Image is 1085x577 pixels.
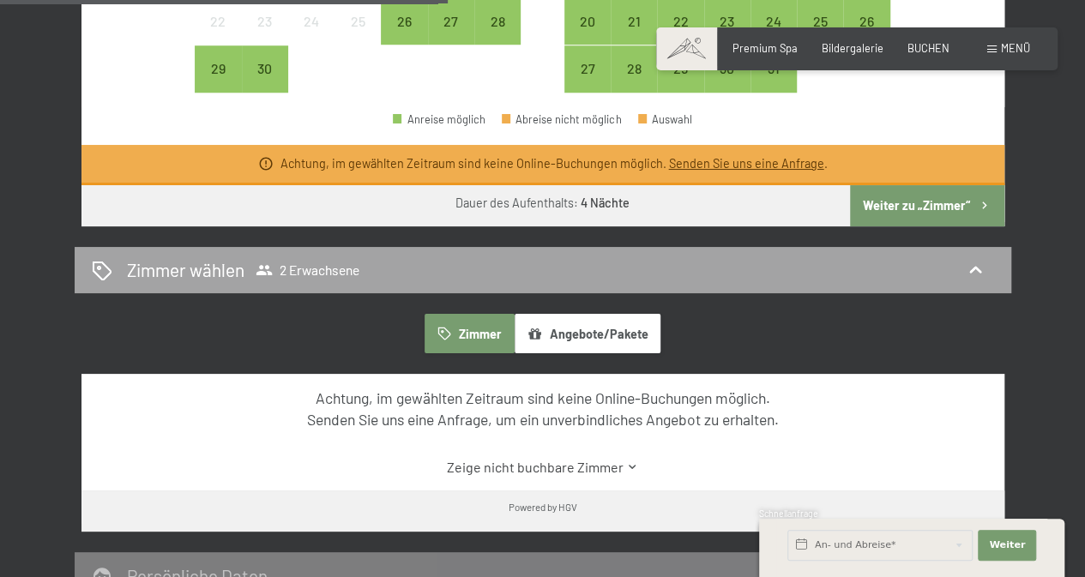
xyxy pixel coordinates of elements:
[336,15,379,57] div: 25
[638,114,693,125] div: Auswahl
[564,45,611,92] div: Mon Oct 27 2025
[566,62,609,105] div: 27
[430,15,473,57] div: 27
[1001,41,1030,55] span: Menü
[476,15,519,57] div: 28
[383,15,425,57] div: 26
[659,15,702,57] div: 22
[196,15,239,57] div: 22
[109,458,976,477] a: Zeige nicht buchbare Zimmer
[750,45,797,92] div: Anreise möglich
[752,15,795,57] div: 24
[127,257,244,282] h2: Zimmer wählen
[659,62,702,105] div: 29
[566,15,609,57] div: 20
[668,156,823,171] a: Senden Sie uns eine Anfrage
[502,114,622,125] div: Abreise nicht möglich
[704,45,750,92] div: Thu Oct 30 2025
[706,15,749,57] div: 23
[515,314,660,353] button: Angebote/Pakete
[612,62,655,105] div: 28
[242,45,288,92] div: Tue Sep 30 2025
[393,114,485,125] div: Anreise möglich
[455,195,630,212] div: Dauer des Aufenthalts:
[822,41,883,55] a: Bildergalerie
[244,15,286,57] div: 23
[612,15,655,57] div: 21
[989,538,1025,552] span: Weiter
[706,62,749,105] div: 30
[907,41,949,55] a: BUCHEN
[195,45,241,92] div: Anreise möglich
[845,15,888,57] div: 26
[752,62,795,105] div: 31
[256,261,359,279] span: 2 Erwachsene
[109,388,976,430] div: Achtung, im gewählten Zeitraum sind keine Online-Buchungen möglich. Senden Sie uns eine Anfrage, ...
[611,45,657,92] div: Tue Oct 28 2025
[978,530,1036,561] button: Weiter
[611,45,657,92] div: Anreise möglich
[564,45,611,92] div: Anreise möglich
[195,45,241,92] div: Mon Sep 29 2025
[290,15,333,57] div: 24
[732,41,798,55] a: Premium Spa
[196,62,239,105] div: 29
[759,508,818,519] span: Schnellanfrage
[657,45,703,92] div: Wed Oct 29 2025
[242,45,288,92] div: Anreise möglich
[581,195,630,210] b: 4 Nächte
[799,15,841,57] div: 25
[425,314,514,353] button: Zimmer
[244,62,286,105] div: 30
[704,45,750,92] div: Anreise möglich
[657,45,703,92] div: Anreise möglich
[750,45,797,92] div: Fri Oct 31 2025
[280,155,827,172] div: Achtung, im gewählten Zeitraum sind keine Online-Buchungen möglich. .
[509,500,577,514] div: Powered by HGV
[850,185,1004,226] button: Weiter zu „Zimmer“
